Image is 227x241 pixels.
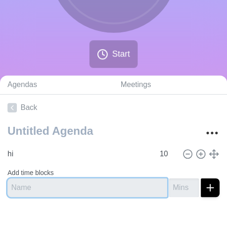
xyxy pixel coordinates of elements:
[169,178,199,197] input: Mins
[4,145,154,163] input: Name
[156,145,178,163] input: Mins
[7,178,167,197] input: Name
[89,40,137,68] button: Start
[113,75,227,95] a: Meetings
[203,124,221,142] button: More
[112,48,130,60] span: Start
[7,169,54,176] label: Add time blocks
